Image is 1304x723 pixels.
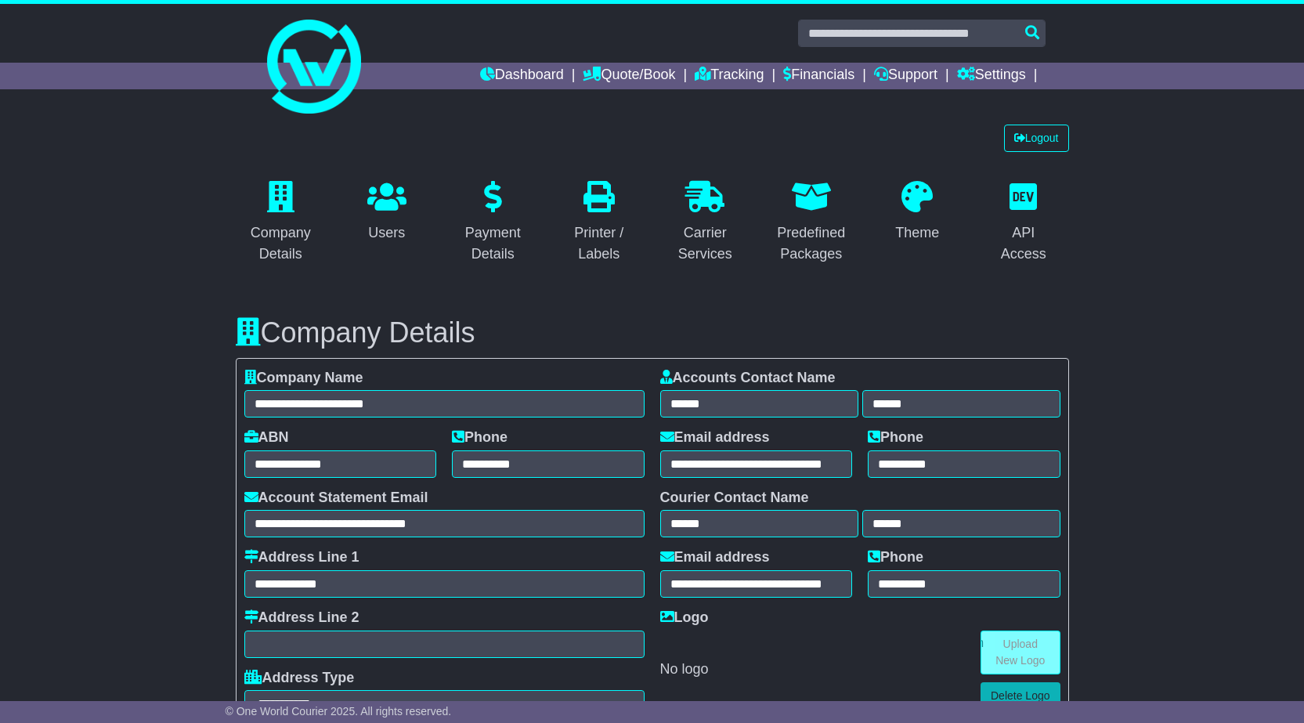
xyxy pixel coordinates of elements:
[564,222,634,265] div: Printer / Labels
[874,63,937,89] a: Support
[480,63,564,89] a: Dashboard
[978,175,1069,270] a: API Access
[766,175,857,270] a: Predefined Packages
[895,222,939,244] div: Theme
[244,609,359,627] label: Address Line 2
[244,490,428,507] label: Account Statement Email
[660,429,770,446] label: Email address
[448,175,539,270] a: Payment Details
[246,222,316,265] div: Company Details
[981,631,1060,674] a: Upload New Logo
[660,490,809,507] label: Courier Contact Name
[244,549,359,566] label: Address Line 1
[660,661,709,677] span: No logo
[554,175,645,270] a: Printer / Labels
[583,63,675,89] a: Quote/Book
[783,63,854,89] a: Financials
[452,429,508,446] label: Phone
[357,175,417,249] a: Users
[244,429,289,446] label: ABN
[660,370,836,387] label: Accounts Contact Name
[458,222,529,265] div: Payment Details
[236,317,1069,349] h3: Company Details
[868,549,923,566] label: Phone
[670,222,741,265] div: Carrier Services
[236,175,327,270] a: Company Details
[226,705,452,718] span: © One World Courier 2025. All rights reserved.
[1004,125,1069,152] a: Logout
[776,222,847,265] div: Predefined Packages
[367,222,406,244] div: Users
[244,370,363,387] label: Company Name
[244,670,355,687] label: Address Type
[660,175,751,270] a: Carrier Services
[988,222,1059,265] div: API Access
[885,175,949,249] a: Theme
[957,63,1026,89] a: Settings
[660,609,709,627] label: Logo
[695,63,764,89] a: Tracking
[868,429,923,446] label: Phone
[660,549,770,566] label: Email address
